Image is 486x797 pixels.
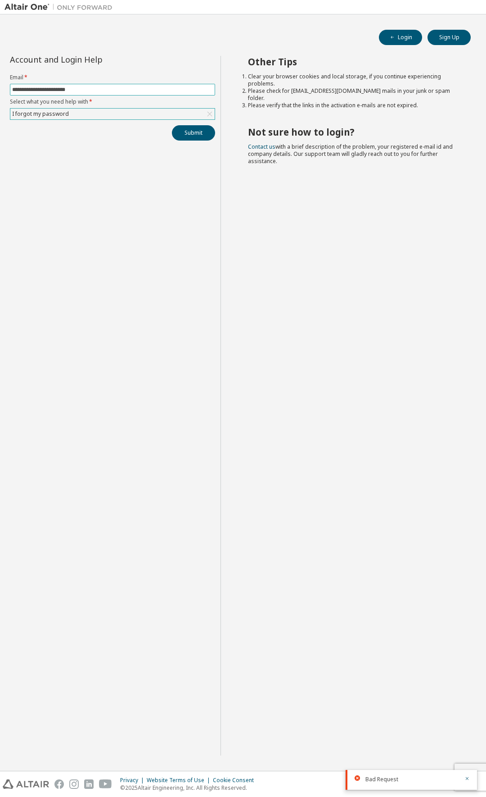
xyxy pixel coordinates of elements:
[69,779,79,789] img: instagram.svg
[4,3,117,12] img: Altair One
[120,777,147,784] div: Privacy
[248,87,454,102] li: Please check for [EMAIL_ADDRESS][DOMAIN_NAME] mails in your junk or spam folder.
[248,102,454,109] li: Please verify that the links in the activation e-mails are not expired.
[248,73,454,87] li: Clear your browser cookies and local storage, if you continue experiencing problems.
[120,784,259,792] p: © 2025 Altair Engineering, Inc. All Rights Reserved.
[10,109,215,119] div: I forgot my password
[99,779,112,789] img: youtube.svg
[147,777,213,784] div: Website Terms of Use
[248,143,453,165] span: with a brief description of the problem, your registered e-mail id and company details. Our suppo...
[427,30,471,45] button: Sign Up
[365,776,398,783] span: Bad Request
[84,779,94,789] img: linkedin.svg
[3,779,49,789] img: altair_logo.svg
[379,30,422,45] button: Login
[10,74,215,81] label: Email
[11,109,70,119] div: I forgot my password
[10,98,215,105] label: Select what you need help with
[54,779,64,789] img: facebook.svg
[248,126,454,138] h2: Not sure how to login?
[172,125,215,141] button: Submit
[10,56,174,63] div: Account and Login Help
[248,56,454,68] h2: Other Tips
[213,777,259,784] div: Cookie Consent
[248,143,275,150] a: Contact us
